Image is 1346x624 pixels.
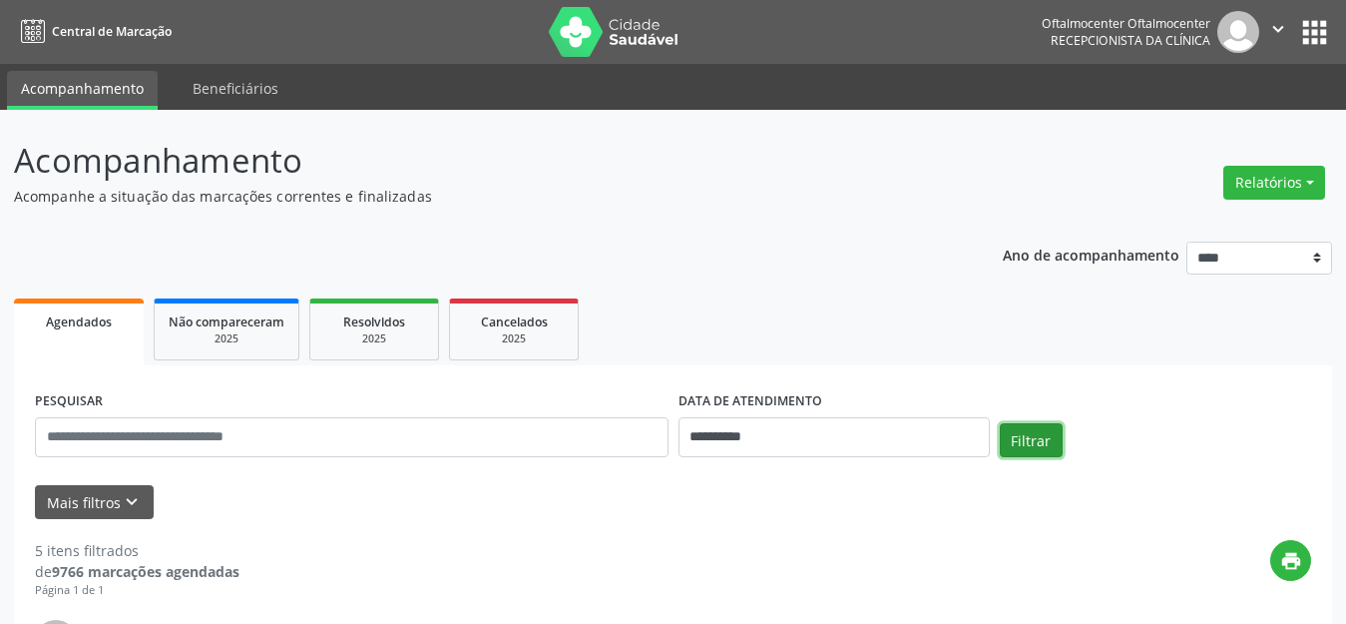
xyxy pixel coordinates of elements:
[1003,242,1179,267] p: Ano de acompanhamento
[324,331,424,346] div: 2025
[1000,423,1063,457] button: Filtrar
[481,313,548,330] span: Cancelados
[1297,15,1332,50] button: apps
[343,313,405,330] span: Resolvidos
[14,15,172,48] a: Central de Marcação
[35,561,239,582] div: de
[1051,32,1210,49] span: Recepcionista da clínica
[1223,166,1325,200] button: Relatórios
[14,136,937,186] p: Acompanhamento
[179,71,292,106] a: Beneficiários
[1280,550,1302,572] i: print
[52,23,172,40] span: Central de Marcação
[1259,11,1297,53] button: 
[464,331,564,346] div: 2025
[14,186,937,207] p: Acompanhe a situação das marcações correntes e finalizadas
[1270,540,1311,581] button: print
[169,331,284,346] div: 2025
[121,491,143,513] i: keyboard_arrow_down
[678,386,822,417] label: DATA DE ATENDIMENTO
[169,313,284,330] span: Não compareceram
[1267,18,1289,40] i: 
[1217,11,1259,53] img: img
[7,71,158,110] a: Acompanhamento
[46,313,112,330] span: Agendados
[35,386,103,417] label: PESQUISAR
[35,485,154,520] button: Mais filtroskeyboard_arrow_down
[1042,15,1210,32] div: Oftalmocenter Oftalmocenter
[35,582,239,599] div: Página 1 de 1
[35,540,239,561] div: 5 itens filtrados
[52,562,239,581] strong: 9766 marcações agendadas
